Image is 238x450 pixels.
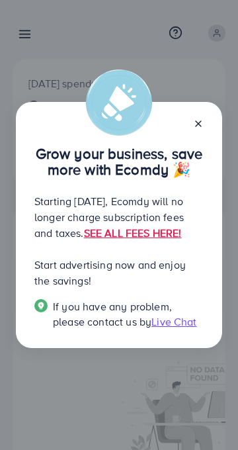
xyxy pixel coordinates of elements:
[34,257,204,289] p: Start advertising now and enjoy the savings!
[84,226,182,240] a: SEE ALL FEES HERE!
[151,314,196,329] span: Live Chat
[86,69,152,136] img: alert
[34,146,204,177] p: Grow your business, save more with Ecomdy 🎉
[34,299,48,312] img: Popup guide
[34,193,204,241] p: Starting [DATE], Ecomdy will no longer charge subscription fees and taxes.
[53,299,172,329] span: If you have any problem, please contact us by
